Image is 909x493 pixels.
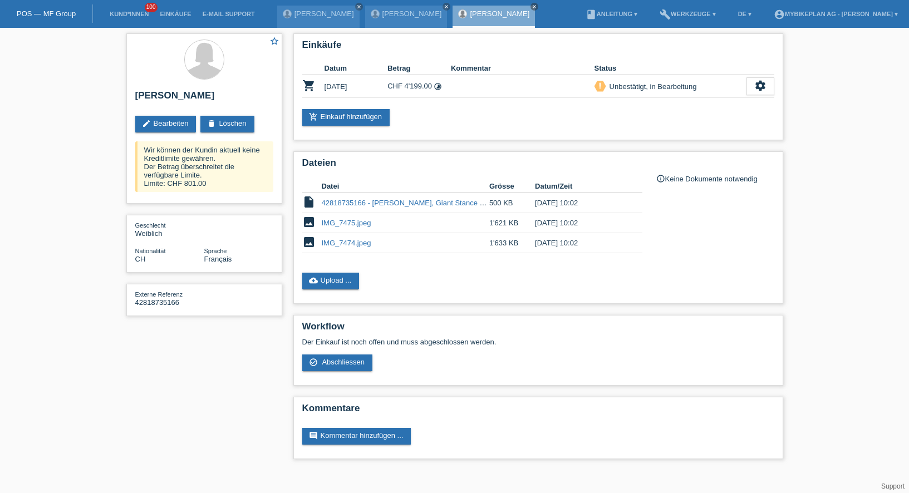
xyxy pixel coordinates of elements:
h2: Dateien [302,157,774,174]
h2: [PERSON_NAME] [135,90,273,107]
a: close [443,3,450,11]
td: [DATE] 10:02 [535,233,626,253]
a: deleteLöschen [200,116,254,132]
a: POS — MF Group [17,9,76,18]
a: bookAnleitung ▾ [580,11,643,17]
td: [DATE] 10:02 [535,193,626,213]
i: Fixe Raten (36 Raten) [434,82,442,91]
i: check_circle_outline [309,358,318,367]
span: 100 [145,3,158,12]
div: Weiblich [135,221,204,238]
i: account_circle [774,9,785,20]
i: add_shopping_cart [309,112,318,121]
td: CHF 4'199.00 [387,75,451,98]
a: 42818735166 - [PERSON_NAME], Giant Stance E+ 1.pdf [322,199,507,207]
a: IMG_7475.jpeg [322,219,371,227]
a: check_circle_outline Abschliessen [302,354,373,371]
i: delete [207,119,216,128]
i: close [444,4,449,9]
i: edit [142,119,151,128]
i: info_outline [656,174,665,183]
td: 1'621 KB [489,213,535,233]
span: Abschliessen [322,358,365,366]
td: [DATE] [325,75,388,98]
a: E-Mail Support [197,11,261,17]
i: close [532,4,537,9]
td: 1'633 KB [489,233,535,253]
a: editBearbeiten [135,116,196,132]
i: POSP00026593 [302,79,316,92]
a: IMG_7474.jpeg [322,239,371,247]
a: star_border [269,36,279,48]
a: [PERSON_NAME] [382,9,442,18]
a: cloud_uploadUpload ... [302,273,360,289]
td: [DATE] 10:02 [535,213,626,233]
h2: Workflow [302,321,774,338]
i: star_border [269,36,279,46]
span: Geschlecht [135,222,166,229]
i: settings [754,80,766,92]
a: commentKommentar hinzufügen ... [302,428,411,445]
i: comment [309,431,318,440]
th: Kommentar [451,62,594,75]
i: build [660,9,671,20]
span: Externe Referenz [135,291,183,298]
a: [PERSON_NAME] [294,9,354,18]
th: Datum [325,62,388,75]
a: add_shopping_cartEinkauf hinzufügen [302,109,390,126]
a: Support [881,482,905,490]
div: 42818735166 [135,290,204,307]
span: Français [204,255,232,263]
h2: Einkäufe [302,40,774,56]
span: Schweiz [135,255,146,263]
a: close [530,3,538,11]
th: Datum/Zeit [535,180,626,193]
i: insert_drive_file [302,195,316,209]
a: account_circleMybikeplan AG - [PERSON_NAME] ▾ [768,11,903,17]
a: close [355,3,363,11]
a: buildWerkzeuge ▾ [654,11,721,17]
i: book [586,9,597,20]
a: Kund*innen [104,11,154,17]
th: Status [594,62,746,75]
i: cloud_upload [309,276,318,285]
th: Datei [322,180,489,193]
div: Wir können der Kundin aktuell keine Kreditlimite gewähren. Der Betrag überschreitet die verfügbar... [135,141,273,192]
a: [PERSON_NAME] [470,9,529,18]
h2: Kommentare [302,403,774,420]
i: priority_high [596,82,604,90]
span: Nationalität [135,248,166,254]
i: image [302,235,316,249]
div: Unbestätigt, in Bearbeitung [606,81,697,92]
div: Keine Dokumente notwendig [656,174,774,183]
i: close [356,4,362,9]
i: image [302,215,316,229]
a: Einkäufe [154,11,196,17]
td: 500 KB [489,193,535,213]
span: Sprache [204,248,227,254]
p: Der Einkauf ist noch offen und muss abgeschlossen werden. [302,338,774,346]
a: DE ▾ [733,11,757,17]
th: Betrag [387,62,451,75]
th: Grösse [489,180,535,193]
